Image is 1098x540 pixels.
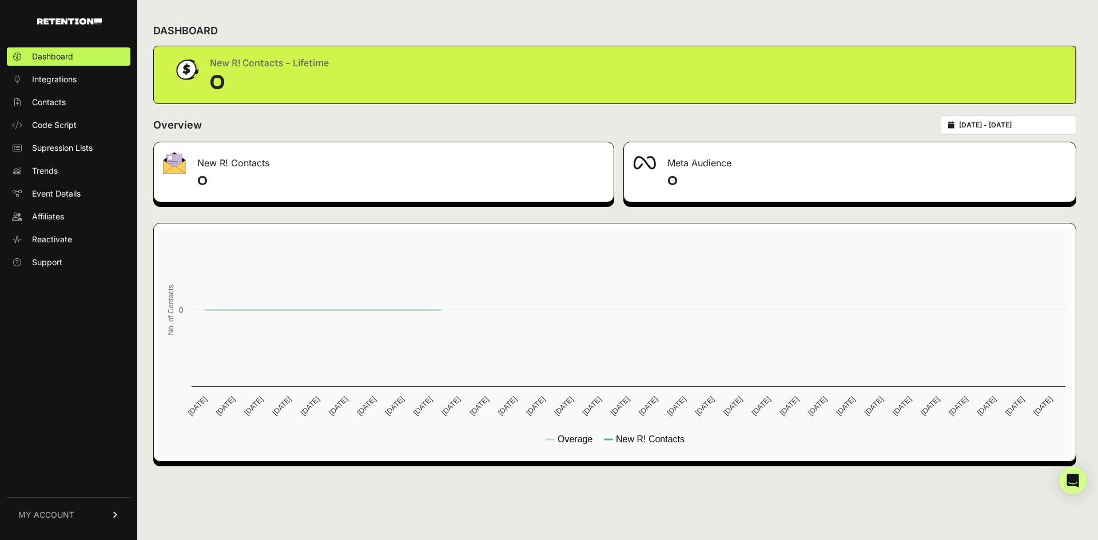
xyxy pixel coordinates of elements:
text: [DATE] [806,395,829,417]
text: [DATE] [524,395,547,417]
h4: 0 [667,172,1067,190]
span: Contacts [32,97,66,108]
text: 0 [179,306,183,314]
span: Integrations [32,74,77,85]
a: Supression Lists [7,139,130,157]
a: Code Script [7,116,130,134]
a: MY ACCOUNT [7,497,130,532]
span: Dashboard [32,51,73,62]
text: [DATE] [242,395,265,417]
text: [DATE] [609,395,631,417]
text: [DATE] [694,395,716,417]
text: [DATE] [496,395,519,417]
span: MY ACCOUNT [18,509,74,521]
span: Code Script [32,119,77,131]
div: Open Intercom Messenger [1059,467,1087,494]
div: New R! Contacts [154,142,614,177]
text: [DATE] [637,395,659,417]
text: [DATE] [665,395,687,417]
div: 0 [210,71,329,94]
span: Supression Lists [32,142,93,154]
img: Retention.com [37,18,102,25]
img: dollar-coin-05c43ed7efb7bc0c12610022525b4bbbb207c7efeef5aecc26f025e68dcafac9.png [172,55,201,84]
text: [DATE] [440,395,462,417]
a: Contacts [7,93,130,111]
text: [DATE] [186,395,208,417]
text: [DATE] [412,395,434,417]
img: fa-envelope-19ae18322b30453b285274b1b8af3d052b27d846a4fbe8435d1a52b978f639a2.png [163,152,186,174]
text: [DATE] [327,395,349,417]
text: [DATE] [355,395,377,417]
text: [DATE] [976,395,998,417]
text: [DATE] [862,395,885,417]
text: [DATE] [552,395,575,417]
text: [DATE] [384,395,406,417]
a: Trends [7,162,130,180]
a: Integrations [7,70,130,89]
img: fa-meta-2f981b61bb99beabf952f7030308934f19ce035c18b003e963880cc3fabeebb7.png [633,156,656,170]
text: [DATE] [214,395,237,417]
text: [DATE] [947,395,969,417]
span: Trends [32,165,58,177]
text: Overage [558,434,592,444]
span: Reactivate [32,234,72,245]
text: [DATE] [778,395,801,417]
span: Affiliates [32,211,64,222]
text: [DATE] [919,395,941,417]
a: Dashboard [7,47,130,66]
h2: DASHBOARD [153,23,218,39]
h2: Overview [153,117,202,133]
div: New R! Contacts - Lifetime [210,55,329,71]
h4: 0 [197,172,604,190]
span: Event Details [32,188,81,199]
a: Reactivate [7,230,130,249]
text: [DATE] [750,395,772,417]
text: [DATE] [299,395,321,417]
text: [DATE] [834,395,857,417]
text: [DATE] [722,395,744,417]
span: Support [32,257,62,268]
text: [DATE] [891,395,913,417]
a: Affiliates [7,207,130,226]
a: Event Details [7,185,130,203]
a: Support [7,253,130,271]
text: [DATE] [468,395,490,417]
text: New R! Contacts [616,434,685,444]
text: [DATE] [1004,395,1026,417]
text: [DATE] [270,395,293,417]
div: Meta Audience [624,142,1076,177]
text: No. of Contacts [166,285,175,335]
text: [DATE] [581,395,603,417]
text: [DATE] [1032,395,1054,417]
